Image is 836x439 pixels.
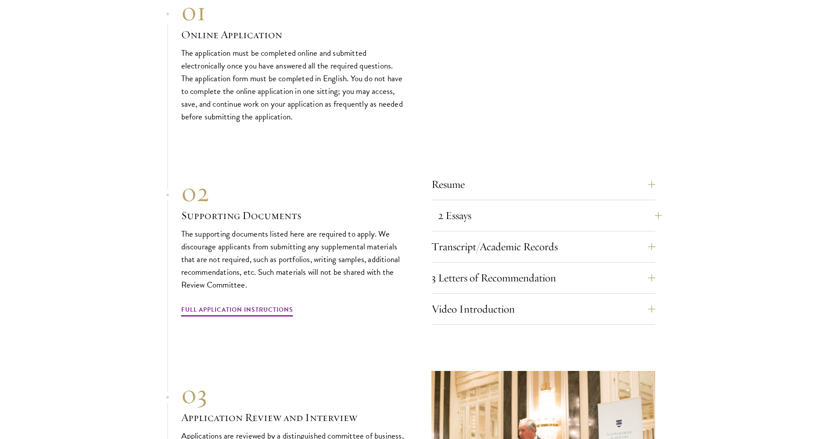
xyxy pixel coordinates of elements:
[181,47,405,123] p: The application must be completed online and submitted electronically once you have answered all ...
[181,227,405,291] p: The supporting documents listed here are required to apply. We discourage applicants from submitt...
[438,205,662,226] button: 2 Essays
[431,267,655,288] button: 3 Letters of Recommendation
[431,174,655,195] button: Resume
[181,410,405,425] h3: Application Review and Interview
[431,299,655,320] button: Video Introduction
[181,27,405,42] h3: Online Application
[181,176,405,208] div: 02
[181,378,405,410] div: 03
[431,236,655,257] button: Transcript/Academic Records
[181,208,405,223] h3: Supporting Documents
[181,304,293,318] a: Full Application Instructions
